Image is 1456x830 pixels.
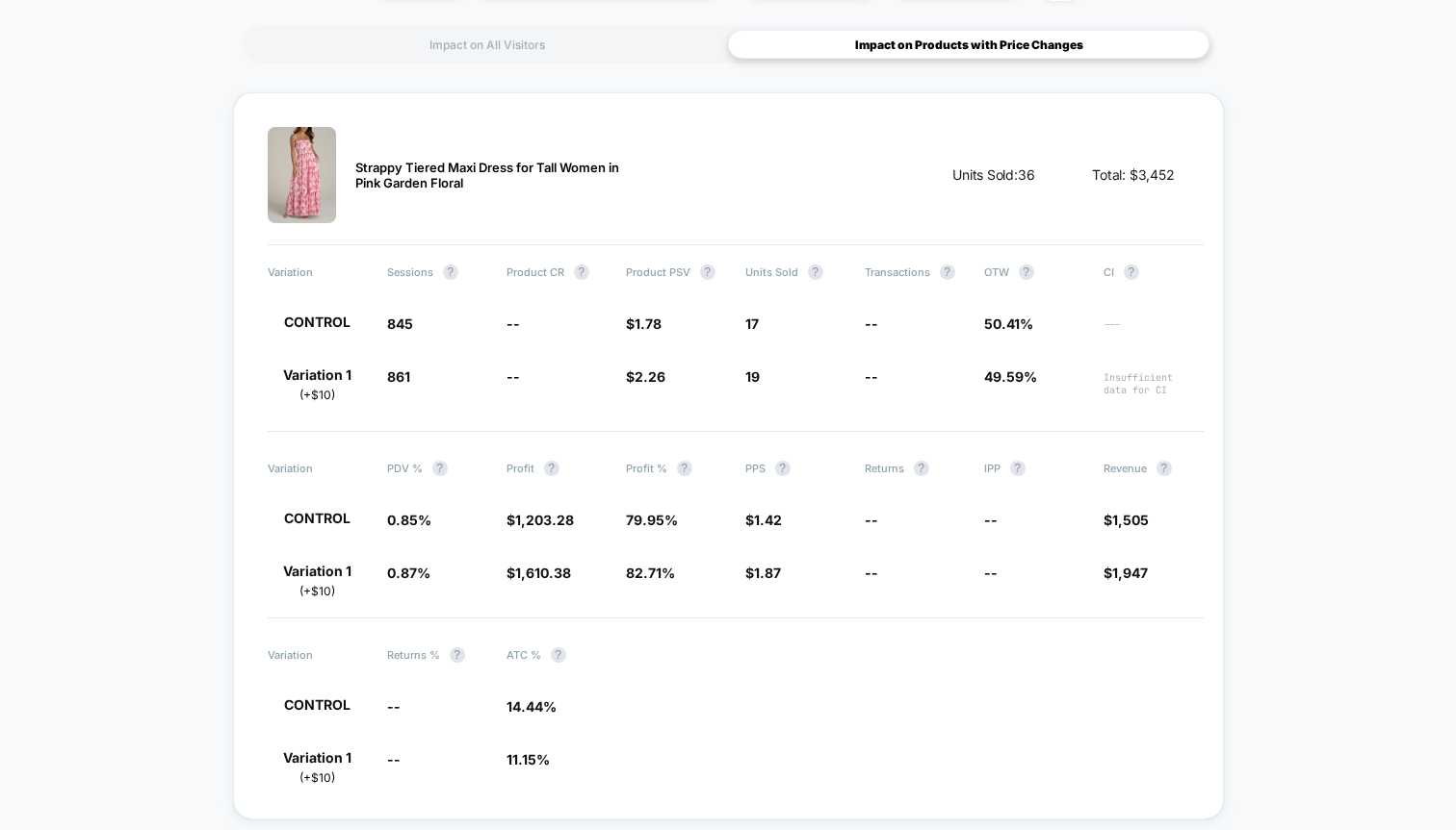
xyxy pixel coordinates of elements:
[283,366,351,383] span: Variation 1
[745,512,782,528] span: $1.42
[626,512,678,528] span: 79.95%
[387,461,487,476] span: PDV %
[268,461,368,476] span: Variation
[284,510,351,526] span: CONTROL
[299,770,335,785] p: ( +$10 )
[775,461,791,476] button: ?
[443,264,458,280] button: ?
[268,647,368,663] span: Variation
[387,315,413,332] span: 845
[745,315,759,332] span: 17
[626,315,662,332] span: $1.78
[355,160,644,190] span: Strappy Tiered Maxi Dress for Tall Women in Pink Garden Floral
[914,461,929,476] button: ?
[984,368,1037,385] span: 49.59%
[1019,264,1034,280] button: ?
[940,264,955,280] button: ?
[247,30,728,59] div: Impact on All Visitors
[865,264,965,280] span: Transactions
[283,749,351,766] span: Variation 1
[984,264,1084,280] span: OTW
[1104,264,1204,280] span: CI
[1104,371,1204,402] span: Insufficient data for CI
[507,264,607,280] span: Product CR
[745,264,845,280] span: Units Sold
[1092,165,1174,185] span: Total: $ 3,452
[745,461,845,476] span: PPS
[284,314,351,330] span: CONTROL
[626,368,665,385] span: $2.26
[387,264,487,280] span: Sessions
[865,461,965,476] span: Returns
[865,368,878,385] span: --
[1104,461,1204,476] span: Revenue
[865,315,878,332] span: --
[299,388,335,402] p: ( +$10 )
[507,647,607,663] span: ATC %
[387,751,401,767] span: --
[507,698,557,715] span: 14.44%
[544,461,559,476] button: ?
[1104,512,1149,528] span: $1,505
[387,565,430,581] span: 0.87%
[268,127,336,223] img: Strappy Tiered Maxi Dress for Tall Women in Pink Garden Floral
[387,368,410,385] span: 861
[984,512,998,528] span: --
[574,264,589,280] button: ?
[432,461,448,476] button: ?
[283,563,351,579] span: Variation 1
[728,30,1209,59] div: Impact on Products with Price Changes
[1157,461,1172,476] button: ?
[1104,318,1204,333] span: ---
[1124,264,1139,280] button: ?
[626,461,726,476] span: Profit %
[284,696,351,713] span: CONTROL
[865,512,878,528] span: --
[507,751,550,767] span: 11.15%
[450,647,465,663] button: ?
[507,315,520,332] span: --
[865,565,878,581] span: --
[387,698,401,715] span: --
[984,315,1033,332] span: 50.41%
[1010,461,1026,476] button: ?
[507,368,520,385] span: --
[745,368,760,385] span: 19
[626,565,675,581] span: 82.71%
[745,565,781,581] span: $1.87
[387,647,487,663] span: Returns %
[984,461,1084,476] span: IPP
[808,264,823,280] button: ?
[677,461,692,476] button: ?
[952,165,1034,185] span: Units Sold: 36
[507,512,574,528] span: $1,203.28
[626,264,726,280] span: Product PSV
[507,461,607,476] span: Profit
[700,264,715,280] button: ?
[387,512,431,528] span: 0.85%
[268,264,368,280] span: Variation
[551,647,566,663] button: ?
[299,584,335,598] p: ( +$10 )
[507,565,571,581] span: $1,610.38
[984,565,998,581] span: --
[1104,565,1148,581] span: $1,947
